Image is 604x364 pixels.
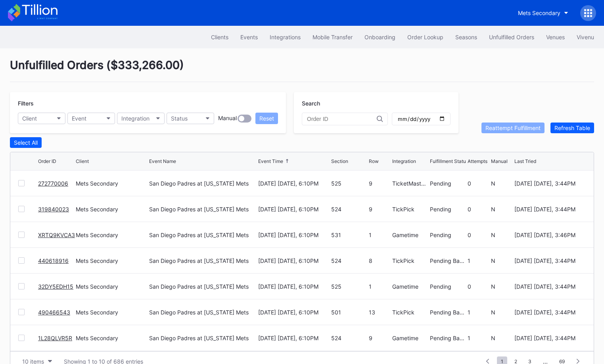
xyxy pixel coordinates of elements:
div: TickPick [392,309,428,316]
div: Fulfillment Status [430,158,468,164]
div: Gametime [392,335,428,341]
div: Gametime [392,283,428,290]
div: N [491,257,512,264]
a: 1L28QLVR5R [38,335,72,341]
button: Onboarding [359,30,401,44]
button: Order Lookup [401,30,449,44]
button: Status [167,113,214,124]
div: 1 [468,335,489,341]
div: Client [22,115,37,122]
div: Pending [430,206,466,213]
div: [DATE] [DATE], 6:10PM [258,180,330,187]
button: Select All [10,137,42,148]
div: TickPick [392,206,428,213]
div: Mets Secondary [76,309,147,316]
div: [DATE] [DATE], 3:44PM [514,335,586,341]
div: San Diego Padres at [US_STATE] Mets [149,335,249,341]
div: 1 [468,309,489,316]
div: Pending [430,232,466,238]
button: Clients [205,30,234,44]
div: 0 [468,232,489,238]
div: Section [331,158,348,164]
div: TickPick [392,257,428,264]
div: [DATE] [DATE], 6:10PM [258,232,330,238]
a: 32DY5EDH15 [38,283,73,290]
div: 1 [369,232,390,238]
div: 0 [468,180,489,187]
div: N [491,283,512,290]
a: 490466543 [38,309,70,316]
div: San Diego Padres at [US_STATE] Mets [149,309,249,316]
div: 0 [468,206,489,213]
a: Seasons [449,30,483,44]
div: 8 [369,257,390,264]
div: Pending Barcode Validation [430,309,466,316]
button: Client [18,113,65,124]
div: Unfulfilled Orders [489,34,534,40]
div: TicketMasterResale [392,180,428,187]
div: Client [76,158,89,164]
div: 524 [331,257,367,264]
div: Unfulfilled Orders ( $333,266.00 ) [10,58,594,82]
div: [DATE] [DATE], 3:44PM [514,180,586,187]
div: Venues [546,34,565,40]
div: [DATE] [DATE], 6:10PM [258,309,330,316]
div: Mets Secondary [76,232,147,238]
a: Integrations [264,30,307,44]
button: Events [234,30,264,44]
div: N [491,335,512,341]
div: Order Lookup [407,34,443,40]
button: Integration [117,113,165,124]
div: Attempts [468,158,487,164]
input: Order ID [307,116,377,122]
div: Integration [392,158,416,164]
div: Reset [259,115,274,122]
div: 501 [331,309,367,316]
div: Mets Secondary [518,10,560,16]
div: Pending [430,283,466,290]
div: [DATE] [DATE], 3:44PM [514,309,586,316]
div: 531 [331,232,367,238]
div: N [491,232,512,238]
div: Event Time [258,158,283,164]
div: Mets Secondary [76,180,147,187]
a: 319840023 [38,206,69,213]
div: Events [240,34,258,40]
a: 440618916 [38,257,69,264]
div: Filters [18,100,278,107]
div: [DATE] [DATE], 3:44PM [514,283,586,290]
div: Manual [218,115,237,123]
div: Select All [14,139,38,146]
div: N [491,309,512,316]
div: Reattempt Fulfillment [485,125,541,131]
div: Clients [211,34,228,40]
div: 525 [331,180,367,187]
div: 1 [369,283,390,290]
div: 9 [369,206,390,213]
div: Vivenu [577,34,594,40]
div: 525 [331,283,367,290]
div: [DATE] [DATE], 6:10PM [258,206,330,213]
button: Unfulfilled Orders [483,30,540,44]
div: [DATE] [DATE], 6:10PM [258,283,330,290]
div: Mets Secondary [76,206,147,213]
div: Mets Secondary [76,335,147,341]
div: San Diego Padres at [US_STATE] Mets [149,206,249,213]
div: 0 [468,283,489,290]
button: Mets Secondary [512,6,574,20]
div: 13 [369,309,390,316]
div: Gametime [392,232,428,238]
button: Vivenu [571,30,600,44]
div: N [491,180,512,187]
div: [DATE] [DATE], 6:10PM [258,257,330,264]
div: 524 [331,206,367,213]
div: Mets Secondary [76,257,147,264]
a: XRTQ9KVCA3 [38,232,75,238]
div: 1 [468,257,489,264]
button: Refresh Table [550,123,594,133]
div: Pending Barcode Validation [430,257,466,264]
